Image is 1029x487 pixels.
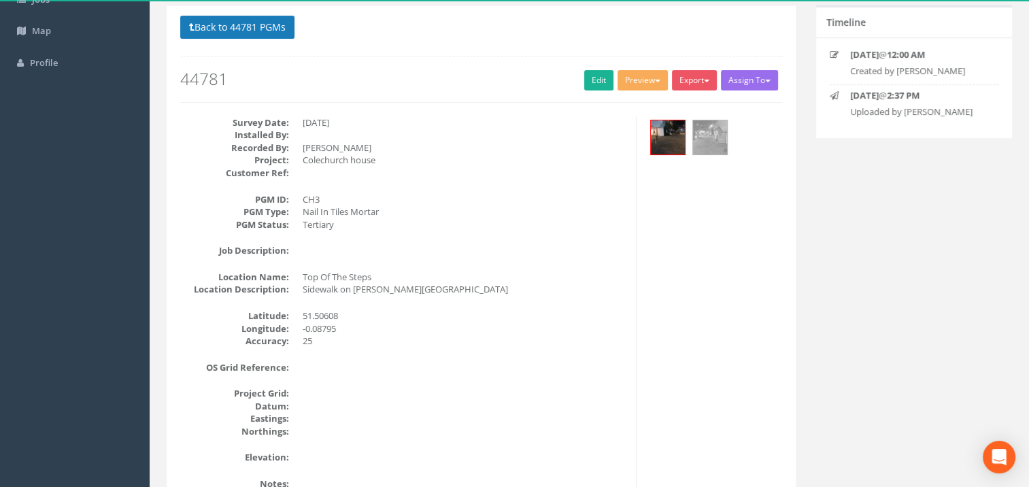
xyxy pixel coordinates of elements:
[180,141,289,154] dt: Recorded By:
[180,154,289,167] dt: Project:
[180,322,289,335] dt: Longitude:
[850,48,988,61] p: @
[180,283,289,296] dt: Location Description:
[887,48,925,61] strong: 12:00 AM
[850,105,988,118] p: Uploaded by [PERSON_NAME]
[32,24,51,37] span: Map
[180,361,289,374] dt: OS Grid Reference:
[618,70,668,90] button: Preview
[180,412,289,425] dt: Eastings:
[303,271,626,284] dd: Top Of The Steps
[180,70,782,88] h2: 44781
[180,129,289,141] dt: Installed By:
[180,451,289,464] dt: Elevation:
[303,218,626,231] dd: Tertiary
[180,387,289,400] dt: Project Grid:
[983,441,1015,473] div: Open Intercom Messenger
[826,17,866,27] h5: Timeline
[693,120,727,154] img: F5A86C32-E19B-41DE-994C-0A281C11721C_BCD7611A-928C-4B27-B488-F5242509D5A3_thumb.jpg
[30,56,58,69] span: Profile
[180,218,289,231] dt: PGM Status:
[180,335,289,348] dt: Accuracy:
[850,65,988,78] p: Created by [PERSON_NAME]
[303,283,626,296] dd: Sidewalk on [PERSON_NAME][GEOGRAPHIC_DATA]
[850,89,879,101] strong: [DATE]
[303,309,626,322] dd: 51.50608
[180,400,289,413] dt: Datum:
[180,271,289,284] dt: Location Name:
[180,244,289,257] dt: Job Description:
[303,193,626,206] dd: CH3
[180,309,289,322] dt: Latitude:
[180,16,294,39] button: Back to 44781 PGMs
[303,116,626,129] dd: [DATE]
[303,205,626,218] dd: Nail In Tiles Mortar
[303,322,626,335] dd: -0.08795
[303,154,626,167] dd: Colechurch house
[180,205,289,218] dt: PGM Type:
[180,193,289,206] dt: PGM ID:
[180,116,289,129] dt: Survey Date:
[303,141,626,154] dd: [PERSON_NAME]
[850,48,879,61] strong: [DATE]
[721,70,778,90] button: Assign To
[180,167,289,180] dt: Customer Ref:
[180,425,289,438] dt: Northings:
[584,70,613,90] a: Edit
[651,120,685,154] img: F5A86C32-E19B-41DE-994C-0A281C11721C_52F714B9-26D1-428D-BA6B-C18CD7D3C152_thumb.jpg
[303,335,626,348] dd: 25
[672,70,717,90] button: Export
[887,89,920,101] strong: 2:37 PM
[850,89,988,102] p: @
